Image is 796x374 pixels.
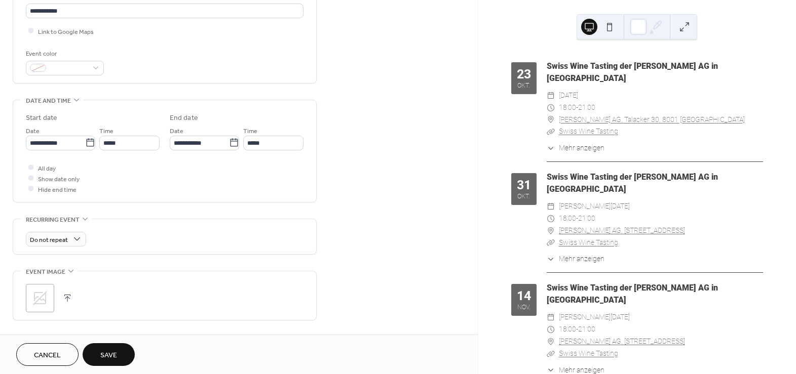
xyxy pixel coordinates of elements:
[30,234,68,245] span: Do not repeat
[559,336,685,348] a: [PERSON_NAME] AG, [STREET_ADDRESS]
[559,238,618,246] a: Swiss Wine Tasting
[547,143,604,153] button: ​Mehr anzeigen
[83,343,135,366] button: Save
[170,126,183,136] span: Date
[547,61,718,83] a: Swiss Wine Tasting der [PERSON_NAME] AG in [GEOGRAPHIC_DATA]
[547,254,604,264] button: ​Mehr anzeigen
[576,102,578,114] span: -
[34,350,61,361] span: Cancel
[578,213,595,225] span: 21:00
[559,90,578,102] span: [DATE]
[38,184,77,195] span: Hide end time
[38,163,56,174] span: All day
[547,102,555,114] div: ​
[559,143,604,153] span: Mehr anzeigen
[100,350,117,361] span: Save
[559,102,576,114] span: 18:00
[547,348,555,360] div: ​
[16,343,79,366] button: Cancel
[38,174,80,184] span: Show date only
[547,336,555,348] div: ​
[547,126,555,138] div: ​
[99,126,113,136] span: Time
[517,193,530,200] div: Okt.
[559,349,618,357] a: Swiss Wine Tasting
[26,267,65,277] span: Event image
[547,200,555,213] div: ​
[26,96,71,106] span: Date and time
[170,113,198,123] div: End date
[547,311,555,323] div: ​
[559,213,576,225] span: 18:00
[559,323,576,336] span: 18:00
[576,213,578,225] span: -
[26,333,64,343] span: Event links
[547,323,555,336] div: ​
[547,114,555,126] div: ​
[517,179,531,191] div: 31
[559,254,604,264] span: Mehr anzeigen
[559,127,618,135] a: Swiss Wine Tasting
[243,126,257,136] span: Time
[26,49,102,59] div: Event color
[517,289,531,302] div: 14
[26,113,57,123] div: Start date
[517,68,531,80] div: 23
[576,323,578,336] span: -
[547,225,555,237] div: ​
[547,143,555,153] div: ​
[547,90,555,102] div: ​
[517,304,530,311] div: Nov.
[547,283,718,305] a: Swiss Wine Tasting der [PERSON_NAME] AG in [GEOGRAPHIC_DATA]
[559,225,685,237] a: [PERSON_NAME] AG, [STREET_ADDRESS]
[547,237,555,249] div: ​
[559,200,630,213] span: [PERSON_NAME][DATE]
[547,172,718,194] a: Swiss Wine Tasting der [PERSON_NAME] AG in [GEOGRAPHIC_DATA]
[26,126,40,136] span: Date
[517,82,530,89] div: Okt.
[26,215,80,225] span: Recurring event
[26,284,54,312] div: ;
[547,213,555,225] div: ​
[559,114,745,126] a: [PERSON_NAME] AG, Talacker 30, 8001 [GEOGRAPHIC_DATA]
[559,311,630,323] span: [PERSON_NAME][DATE]
[547,254,555,264] div: ​
[38,26,94,37] span: Link to Google Maps
[578,102,595,114] span: 21:00
[578,323,595,336] span: 21:00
